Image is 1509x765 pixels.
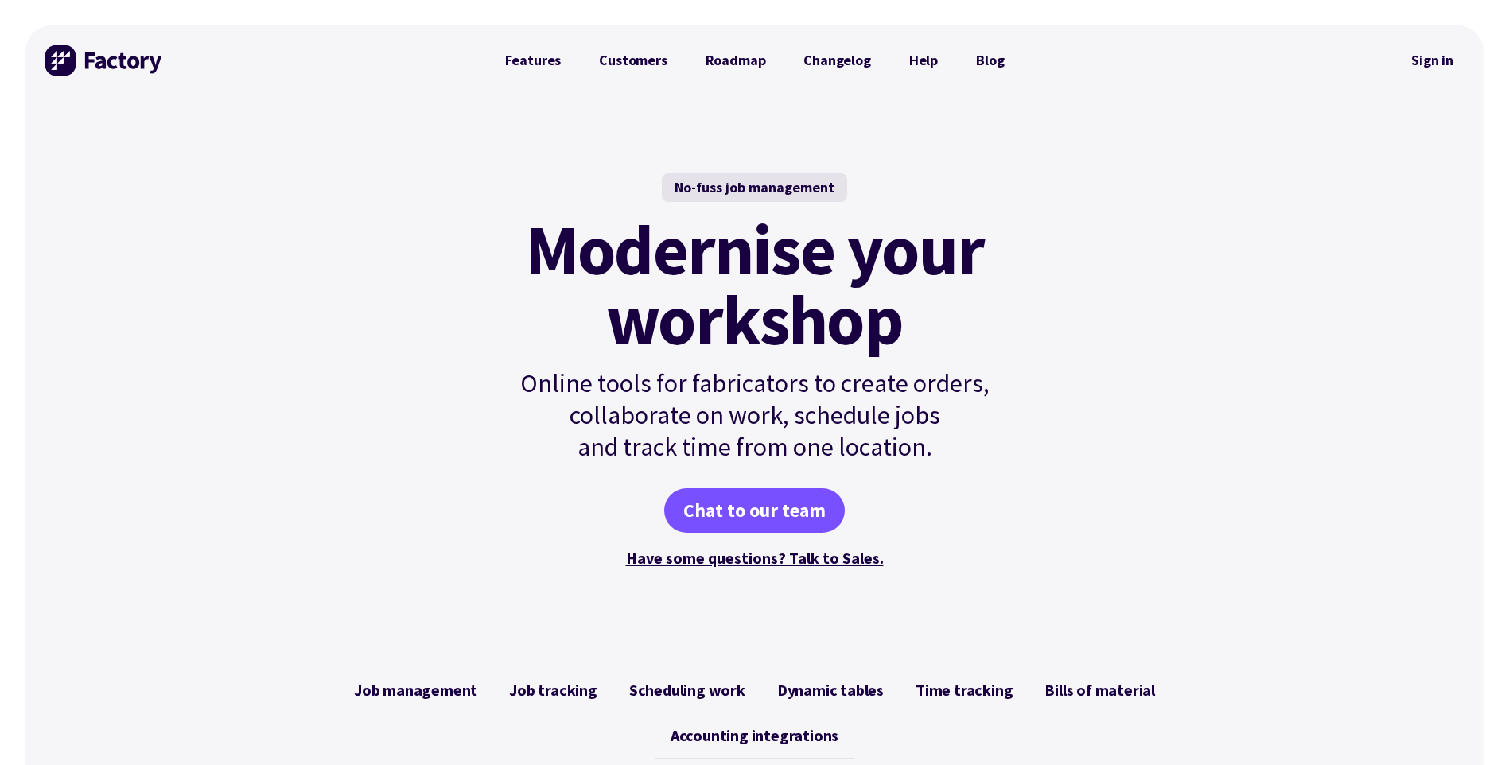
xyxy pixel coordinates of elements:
a: Help [890,45,957,76]
a: Changelog [784,45,889,76]
div: No-fuss job management [662,173,847,202]
a: Blog [957,45,1023,76]
span: Job management [354,681,477,700]
a: Sign in [1400,42,1464,79]
span: Accounting integrations [671,726,838,745]
a: Features [486,45,581,76]
a: Roadmap [686,45,785,76]
span: Job tracking [509,681,597,700]
a: Customers [580,45,686,76]
span: Bills of material [1044,681,1155,700]
a: Have some questions? Talk to Sales. [626,548,884,568]
nav: Secondary Navigation [1400,42,1464,79]
span: Scheduling work [629,681,745,700]
span: Time tracking [916,681,1013,700]
img: Factory [45,45,164,76]
span: Dynamic tables [777,681,884,700]
nav: Primary Navigation [486,45,1024,76]
a: Chat to our team [664,488,845,533]
mark: Modernise your workshop [525,215,984,355]
p: Online tools for fabricators to create orders, collaborate on work, schedule jobs and track time ... [486,367,1024,463]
